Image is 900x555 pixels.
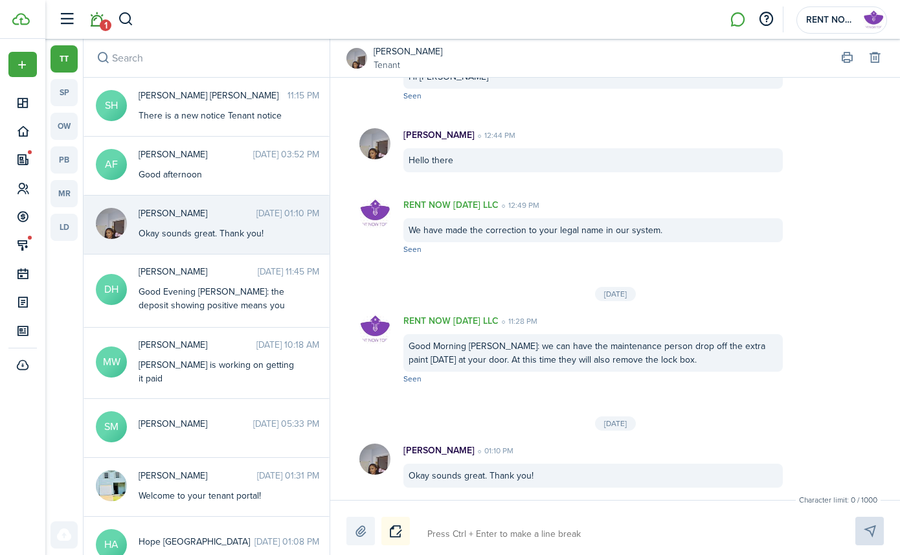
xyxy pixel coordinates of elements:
[806,16,858,25] span: RENT NOW TODAY LLC
[94,49,112,67] button: Search
[51,180,78,207] a: mr
[403,198,499,212] p: RENT NOW [DATE] LLC
[403,464,783,488] div: Okay sounds great. Thank you!
[346,48,367,69] img: Jalaaya McKeithen
[96,208,127,239] img: Jalaaya McKeithen
[475,445,513,457] time: 01:10 PM
[139,89,287,102] span: Shakira Hammond
[403,128,475,142] p: [PERSON_NAME]
[96,346,127,378] avatar-text: MW
[253,417,319,431] time: [DATE] 05:33 PM
[755,8,777,30] button: Open resource center
[8,52,37,77] button: Open menu
[96,90,127,121] avatar-text: SH
[139,469,257,482] span: Aletha Williams
[374,58,442,72] a: Tenant
[96,411,127,442] avatar-text: SM
[139,489,300,503] div: Welcome to your tenant portal!
[139,338,256,352] span: Mark Winn
[139,168,300,181] div: Good afternoon
[287,89,319,102] time: 11:15 PM
[96,149,127,180] avatar-text: AF
[51,214,78,241] a: ld
[139,207,256,220] span: Jalaaya McKeithen
[595,287,636,301] div: [DATE]
[381,517,410,545] button: Notice
[139,417,253,431] span: sharhonda McMath
[866,49,884,67] button: Delete
[499,199,539,211] time: 12:49 PM
[595,416,636,431] div: [DATE]
[359,198,390,229] img: RENT NOW TODAY LLC
[51,113,78,140] a: ow
[139,285,300,353] div: Good Evening [PERSON_NAME]: the deposit showing positive means you have PAID a deposit to the own...
[403,444,475,457] p: [PERSON_NAME]
[51,45,78,73] a: tt
[258,265,319,278] time: [DATE] 11:45 PM
[403,148,783,172] div: Hello there
[96,274,127,305] avatar-text: DH
[139,109,300,122] messenger-thread-item-body: There is a new notice Tenant notice
[139,265,258,278] span: Demarcus Halbert
[139,358,300,385] div: [PERSON_NAME] is working on getting it paid
[139,227,300,240] div: Okay sounds great. Thank you!
[403,90,422,102] span: Seen
[51,79,78,106] a: sp
[838,49,856,67] button: Print
[256,207,319,220] time: [DATE] 01:10 PM
[359,314,390,345] img: RENT NOW TODAY LLC
[12,13,30,25] img: TenantCloud
[118,8,134,30] button: Search
[256,338,319,352] time: [DATE] 10:18 AM
[84,39,330,77] input: search
[51,146,78,174] a: pb
[359,444,390,475] img: Jalaaya McKeithen
[96,470,127,501] img: Aletha Williams
[139,148,253,161] span: Andre Forester
[403,244,422,255] span: Seen
[403,314,499,328] p: RENT NOW [DATE] LLC
[403,218,783,242] div: We have made the correction to your legal name in our system.
[257,469,319,482] time: [DATE] 01:31 PM
[475,130,515,141] time: 12:44 PM
[499,315,537,327] time: 11:28 PM
[403,334,783,372] div: Good Morning [PERSON_NAME]: we can have the maintenance person drop off the extra paint [DATE] at...
[403,373,422,385] span: Seen
[139,535,254,549] span: Hope Atlanta
[84,3,109,36] a: Notifications
[374,45,442,58] a: [PERSON_NAME]
[100,19,111,31] span: 1
[796,494,881,506] small: Character limit: 0 / 1000
[54,7,79,32] button: Open sidebar
[863,10,884,30] img: RENT NOW TODAY LLC
[254,535,319,549] time: [DATE] 01:08 PM
[359,128,390,159] img: Jalaaya McKeithen
[253,148,319,161] time: [DATE] 03:52 PM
